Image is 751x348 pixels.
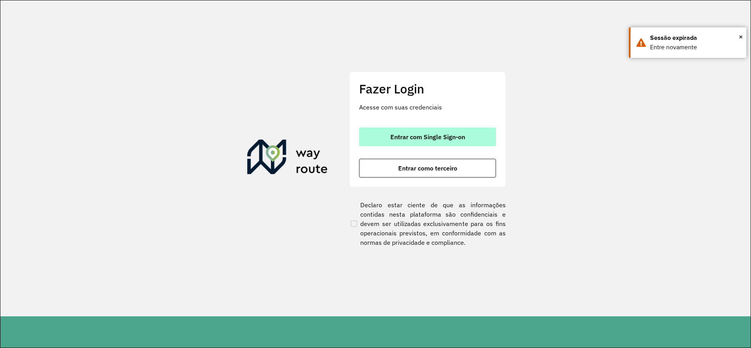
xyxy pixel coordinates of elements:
[247,140,328,177] img: Roteirizador AmbevTech
[398,165,457,171] span: Entrar como terceiro
[390,134,465,140] span: Entrar com Single Sign-on
[359,102,496,112] p: Acesse com suas credenciais
[739,31,743,43] span: ×
[359,81,496,96] h2: Fazer Login
[359,127,496,146] button: button
[739,31,743,43] button: Close
[349,200,506,247] label: Declaro estar ciente de que as informações contidas nesta plataforma são confidenciais e devem se...
[650,43,740,52] div: Entre novamente
[359,159,496,178] button: button
[650,33,740,43] div: Sessão expirada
